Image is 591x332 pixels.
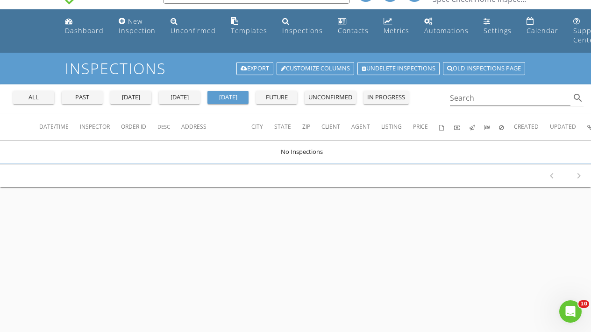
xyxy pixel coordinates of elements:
[157,114,181,140] th: Desc: Not sorted.
[65,60,526,76] h1: Inspections
[110,91,151,104] button: [DATE]
[171,26,216,35] div: Unconfirmed
[381,123,402,131] span: Listing
[384,26,409,35] div: Metrics
[351,114,381,140] th: Agent: Not sorted.
[578,300,589,308] span: 10
[157,123,170,130] span: Desc
[305,91,356,104] button: unconfirmed
[523,13,562,40] a: Calendar
[572,92,584,104] i: search
[211,93,245,102] div: [DATE]
[550,114,587,140] th: Updated: Not sorted.
[527,26,558,35] div: Calendar
[181,114,251,140] th: Address: Not sorted.
[484,114,499,140] th: Submitted: Not sorted.
[17,93,50,102] div: all
[80,114,121,140] th: Inspector: Not sorted.
[514,114,550,140] th: Created: Not sorted.
[351,123,370,131] span: Agent
[251,123,263,131] span: City
[302,114,321,140] th: Zip: Not sorted.
[65,93,99,102] div: past
[367,93,405,102] div: in progress
[321,114,351,140] th: Client: Not sorted.
[121,114,157,140] th: Order ID: Not sorted.
[119,17,156,35] div: New Inspection
[39,114,80,140] th: Date/Time: Not sorted.
[380,13,413,40] a: Metrics
[424,26,469,35] div: Automations
[550,123,576,131] span: Updated
[308,93,352,102] div: unconfirmed
[115,13,159,40] a: New Inspection
[39,123,69,131] span: Date/Time
[469,114,484,140] th: Published: Not sorted.
[302,123,310,131] span: Zip
[282,26,323,35] div: Inspections
[62,91,103,104] button: past
[363,91,409,104] button: in progress
[159,91,200,104] button: [DATE]
[443,62,525,75] a: Old inspections page
[13,91,54,104] button: all
[274,114,302,140] th: State: Not sorted.
[163,93,196,102] div: [DATE]
[251,114,274,140] th: City: Not sorted.
[231,26,267,35] div: Templates
[450,90,571,106] input: Search
[413,114,439,140] th: Price: Not sorted.
[334,13,372,40] a: Contacts
[80,123,110,131] span: Inspector
[274,123,291,131] span: State
[167,13,220,40] a: Unconfirmed
[321,123,340,131] span: Client
[484,26,512,35] div: Settings
[357,62,440,75] a: Undelete inspections
[121,123,146,131] span: Order ID
[559,300,582,323] iframe: Intercom live chat
[181,123,206,131] span: Address
[65,26,104,35] div: Dashboard
[277,62,354,75] a: Customize Columns
[514,123,539,131] span: Created
[499,114,514,140] th: Canceled: Not sorted.
[278,13,327,40] a: Inspections
[61,13,107,40] a: Dashboard
[480,13,515,40] a: Settings
[338,26,369,35] div: Contacts
[114,93,148,102] div: [DATE]
[454,114,469,140] th: Paid: Not sorted.
[439,114,454,140] th: Agreements signed: Not sorted.
[236,62,273,75] a: Export
[413,123,428,131] span: Price
[420,13,472,40] a: Automations (Advanced)
[227,13,271,40] a: Templates
[260,93,293,102] div: future
[256,91,297,104] button: future
[381,114,413,140] th: Listing: Not sorted.
[207,91,249,104] button: [DATE]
